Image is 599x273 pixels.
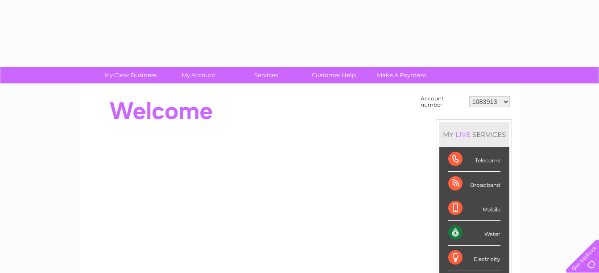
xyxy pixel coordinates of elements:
[448,221,500,245] div: Water
[439,122,509,147] div: MY SERVICES
[229,67,303,83] a: Services
[448,147,500,172] div: Telecoms
[161,67,235,83] a: My Account
[365,67,438,83] a: Make A Payment
[448,196,500,221] div: Mobile
[448,246,500,270] div: Electricity
[448,172,500,196] div: Broadband
[454,130,472,139] div: LIVE
[297,67,371,83] a: Customer Help
[94,67,167,83] a: My Clear Business
[418,93,467,110] td: Account number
